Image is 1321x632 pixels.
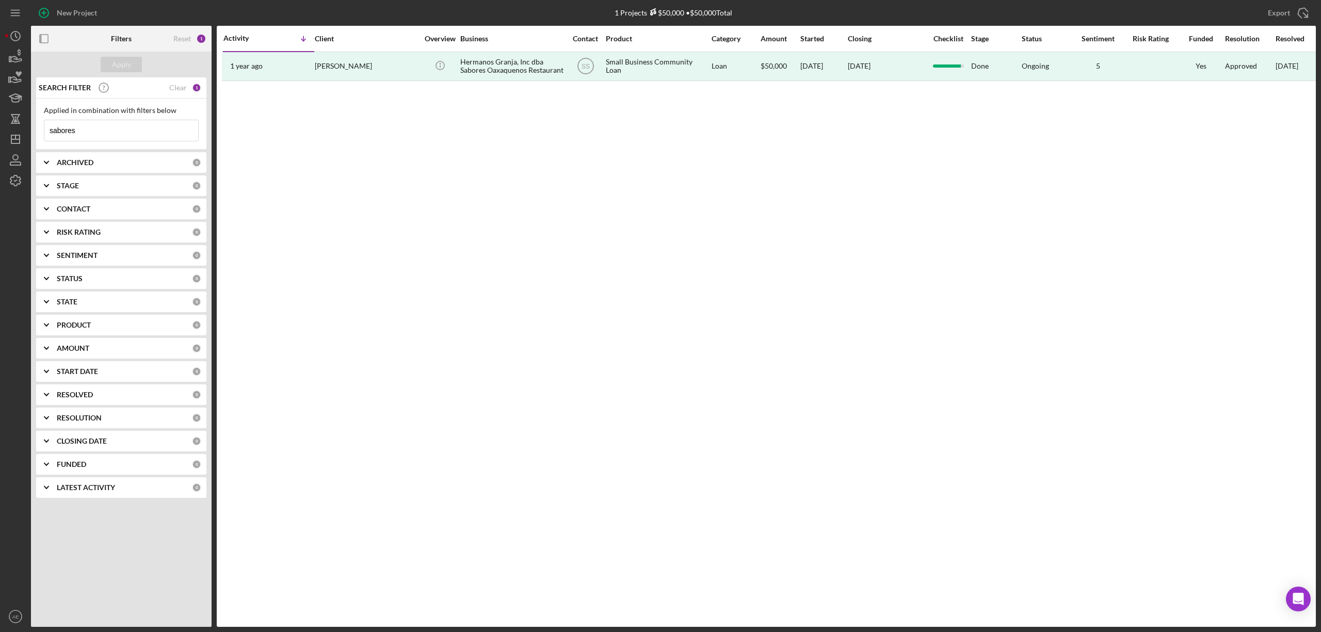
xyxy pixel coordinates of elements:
[57,251,98,260] b: SENTIMENT
[1268,3,1290,23] div: Export
[57,414,102,422] b: RESOLUTION
[1286,587,1311,611] div: Open Intercom Messenger
[566,35,605,43] div: Contact
[1022,62,1049,70] div: Ongoing
[196,34,206,44] div: 1
[192,204,201,214] div: 0
[192,367,201,376] div: 0
[848,62,871,70] div: [DATE]
[12,614,19,620] text: AE
[192,390,201,399] div: 0
[1178,35,1224,43] div: Funded
[1225,62,1257,70] div: Approved
[1072,62,1124,70] div: 5
[57,460,86,468] b: FUNDED
[57,205,90,213] b: CONTACT
[1022,35,1071,43] div: Status
[101,57,142,72] button: Apply
[315,35,418,43] div: Client
[192,251,201,260] div: 0
[57,158,93,167] b: ARCHIVED
[112,57,131,72] div: Apply
[606,35,709,43] div: Product
[192,320,201,330] div: 0
[57,3,97,23] div: New Project
[192,413,201,423] div: 0
[615,8,732,17] div: 1 Projects • $50,000 Total
[57,344,89,352] b: AMOUNT
[971,53,1021,80] div: Done
[761,53,799,80] div: $50,000
[315,53,418,80] div: [PERSON_NAME]
[31,3,107,23] button: New Project
[761,35,799,43] div: Amount
[971,35,1021,43] div: Stage
[223,34,269,42] div: Activity
[606,53,709,80] div: Small Business Community Loan
[57,228,101,236] b: RISK RATING
[800,53,847,80] div: [DATE]
[460,53,563,80] div: Hermanos Granja, Inc dba Sabores Oaxaquenos Restaurant
[192,483,201,492] div: 0
[57,321,91,329] b: PRODUCT
[712,35,760,43] div: Category
[192,297,201,306] div: 0
[57,298,77,306] b: STATE
[1072,35,1124,43] div: Sentiment
[647,8,684,17] div: $50,000
[421,35,459,43] div: Overview
[192,83,201,92] div: 1
[57,182,79,190] b: STAGE
[192,344,201,353] div: 0
[192,460,201,469] div: 0
[39,84,91,92] b: SEARCH FILTER
[581,63,589,70] text: SS
[1125,35,1177,43] div: Risk Rating
[926,35,970,43] div: Checklist
[800,35,847,43] div: Started
[712,53,760,80] div: Loan
[57,274,83,283] b: STATUS
[848,35,925,43] div: Closing
[57,437,107,445] b: CLOSING DATE
[5,606,26,627] button: AE
[192,274,201,283] div: 0
[57,367,98,376] b: START DATE
[1258,3,1316,23] button: Export
[192,436,201,446] div: 0
[460,35,563,43] div: Business
[1178,62,1224,70] div: Yes
[192,228,201,237] div: 0
[1225,35,1275,43] div: Resolution
[173,35,191,43] div: Reset
[44,106,199,115] div: Applied in combination with filters below
[111,35,132,43] b: Filters
[230,62,263,70] time: 2024-03-20 02:56
[57,483,115,492] b: LATEST ACTIVITY
[57,391,93,399] b: RESOLVED
[169,84,187,92] div: Clear
[192,158,201,167] div: 0
[192,181,201,190] div: 0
